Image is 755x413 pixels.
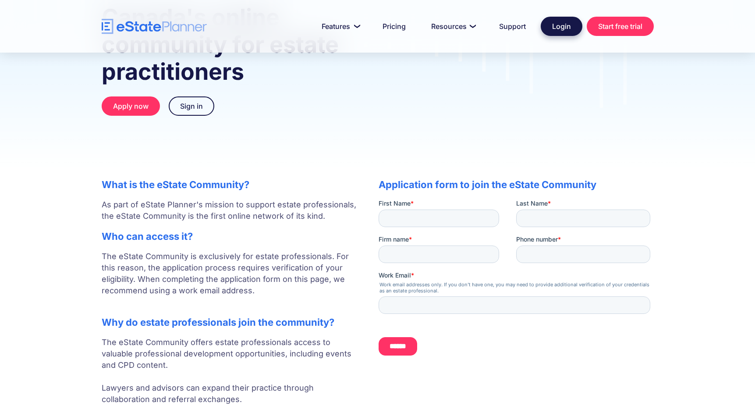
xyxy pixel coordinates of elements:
a: Apply now [102,96,160,116]
h2: What is the eState Community? [102,179,361,190]
a: Start free trial [587,17,654,36]
a: Sign in [169,96,214,116]
iframe: Form 0 [379,199,654,363]
a: Resources [421,18,484,35]
a: Support [489,18,536,35]
a: Login [541,17,582,36]
p: As part of eState Planner's mission to support estate professionals, the eState Community is the ... [102,199,361,222]
h2: Application form to join the eState Community [379,179,654,190]
h2: Who can access it? [102,231,361,242]
h2: Why do estate professionals join the community? [102,317,361,328]
a: Pricing [372,18,416,35]
a: Features [311,18,368,35]
p: The eState Community is exclusively for estate professionals. For this reason, the application pr... [102,251,361,308]
a: home [102,19,207,34]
